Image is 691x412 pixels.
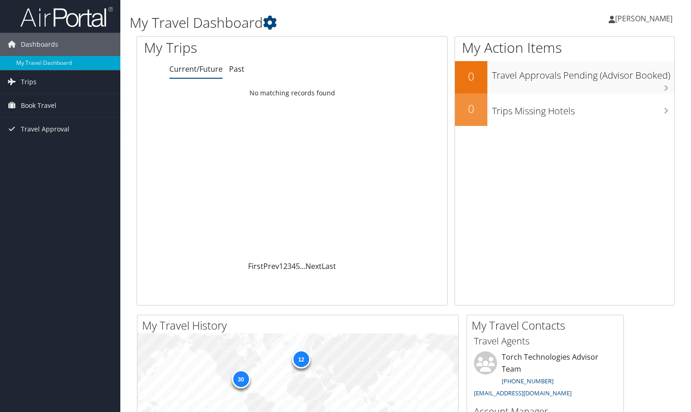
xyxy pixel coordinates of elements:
a: 0Trips Missing Hotels [455,94,674,126]
h2: 0 [455,69,487,84]
h2: My Travel Contacts [472,318,623,333]
a: 1 [279,261,283,271]
a: 5 [296,261,300,271]
a: 3 [287,261,292,271]
span: Travel Approval [21,118,69,141]
span: … [300,261,305,271]
a: Next [305,261,322,271]
h2: 0 [455,101,487,117]
a: 2 [283,261,287,271]
h1: My Action Items [455,38,674,57]
a: Prev [263,261,279,271]
h1: My Trips [144,38,311,57]
span: Dashboards [21,33,58,56]
span: Book Travel [21,94,56,117]
a: Last [322,261,336,271]
h3: Travel Agents [474,335,616,348]
div: 30 [231,369,250,388]
h1: My Travel Dashboard [130,13,498,32]
span: Trips [21,70,37,94]
h3: Trips Missing Hotels [492,100,674,118]
a: 4 [292,261,296,271]
a: Past [229,64,244,74]
img: airportal-logo.png [20,6,113,28]
span: [PERSON_NAME] [615,13,672,24]
h2: My Travel History [142,318,458,333]
a: 0Travel Approvals Pending (Advisor Booked) [455,61,674,94]
a: First [248,261,263,271]
li: Torch Technologies Advisor Team [469,351,621,401]
div: 12 [292,350,310,368]
a: [PHONE_NUMBER] [502,377,554,385]
h3: Travel Approvals Pending (Advisor Booked) [492,64,674,82]
td: No matching records found [137,85,447,101]
a: [PERSON_NAME] [609,5,682,32]
a: [EMAIL_ADDRESS][DOMAIN_NAME] [474,389,572,397]
a: Current/Future [169,64,223,74]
